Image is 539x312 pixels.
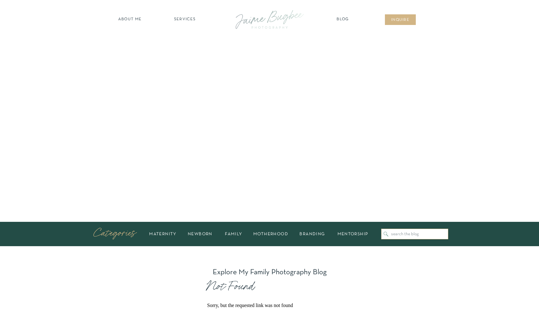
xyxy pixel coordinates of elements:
[210,268,329,276] h1: Explore My Family Photography Blog
[207,279,332,294] h1: Not Found
[116,17,143,23] a: about ME
[333,232,372,236] a: mentorship
[147,232,179,236] a: maternity
[221,232,246,236] a: family
[335,17,351,23] a: Blog
[167,17,202,23] a: SERVICES
[391,232,445,236] input: search the blog
[183,232,217,236] a: newborn
[388,17,413,23] a: inqUIre
[93,227,141,241] p: Categories
[295,232,329,236] a: branding
[250,232,291,236] a: motherhood
[207,303,332,308] p: Sorry, but the requested link was not found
